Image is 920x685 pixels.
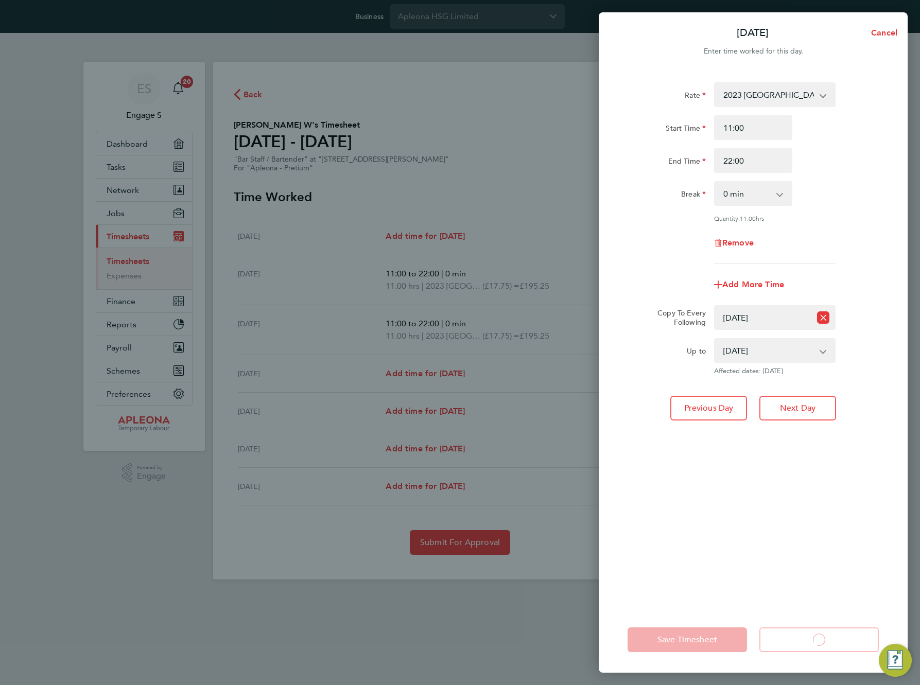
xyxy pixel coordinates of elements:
[714,367,836,375] span: Affected dates: [DATE]
[685,91,706,103] label: Rate
[714,115,792,140] input: E.g. 08:00
[599,45,908,58] div: Enter time worked for this day.
[714,148,792,173] input: E.g. 18:00
[684,403,734,413] span: Previous Day
[740,214,756,222] span: 11.00
[817,306,829,329] button: Reset selection
[687,346,706,359] label: Up to
[722,279,784,289] span: Add More Time
[722,238,754,248] span: Remove
[879,644,912,677] button: Engage Resource Center
[714,214,836,222] div: Quantity: hrs
[666,124,706,136] label: Start Time
[670,396,747,420] button: Previous Day
[868,28,897,38] span: Cancel
[714,239,754,247] button: Remove
[737,26,769,40] p: [DATE]
[681,189,706,202] label: Break
[855,23,908,43] button: Cancel
[668,156,706,169] label: End Time
[780,403,815,413] span: Next Day
[714,280,784,289] button: Add More Time
[649,308,706,327] label: Copy To Every Following
[759,396,836,420] button: Next Day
